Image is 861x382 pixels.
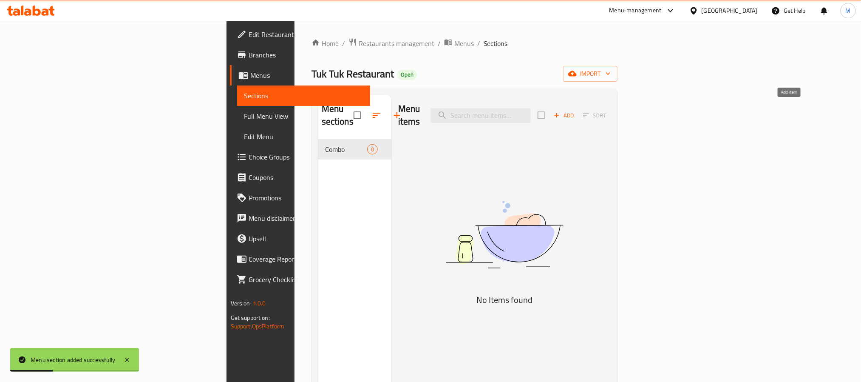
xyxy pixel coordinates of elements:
span: Combo [325,144,367,154]
div: Menu-management [609,6,662,16]
img: dish.svg [398,178,611,291]
a: Edit Restaurant [230,24,370,45]
a: Full Menu View [237,106,370,126]
h2: Menu items [398,103,420,128]
span: Upsell [249,234,363,244]
a: Edit Menu [237,126,370,147]
span: Sections [484,38,508,48]
nav: Menu sections [318,136,391,163]
span: Choice Groups [249,152,363,162]
a: Sections [237,86,370,106]
a: Menus [444,38,474,49]
a: Menu disclaimer [230,208,370,228]
button: Add [550,109,578,122]
span: Sections [244,91,363,101]
a: Upsell [230,228,370,249]
h5: No Items found [398,293,611,307]
span: Menu disclaimer [249,213,363,223]
nav: breadcrumb [312,38,618,49]
button: import [563,66,617,82]
span: Restaurants management [359,38,434,48]
button: Add section [387,105,407,125]
span: Menus [454,38,474,48]
span: Version: [231,298,252,309]
li: / [477,38,480,48]
a: Support.OpsPlatform [231,321,285,332]
span: Edit Restaurant [249,29,363,40]
a: Branches [230,45,370,65]
span: Select all sections [348,106,366,124]
span: Promotions [249,193,363,203]
span: Open [397,71,417,78]
div: [GEOGRAPHIC_DATA] [702,6,758,15]
span: 1.0.0 [253,298,266,309]
span: Menus [250,70,363,80]
a: Coverage Report [230,249,370,269]
span: Coverage Report [249,254,363,264]
a: Restaurants management [348,38,434,49]
li: / [438,38,441,48]
span: Add [552,111,575,120]
a: Promotions [230,188,370,208]
a: Menus [230,65,370,86]
a: Choice Groups [230,147,370,167]
div: items [367,144,378,154]
span: Get support on: [231,312,270,323]
span: import [570,68,611,79]
span: Edit Menu [244,131,363,142]
span: Grocery Checklist [249,274,363,285]
span: M [846,6,851,15]
span: Full Menu View [244,111,363,121]
span: Branches [249,50,363,60]
span: Sort sections [366,105,387,125]
a: Grocery Checklist [230,269,370,290]
div: Open [397,70,417,80]
span: Select section first [578,109,612,122]
div: Combo0 [318,139,391,160]
a: Coupons [230,167,370,188]
span: Coupons [249,172,363,182]
span: Tuk Tuk Restaurant [312,64,394,83]
span: 0 [368,145,377,154]
input: search [430,108,531,123]
div: Menu section added successfully [31,355,115,365]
